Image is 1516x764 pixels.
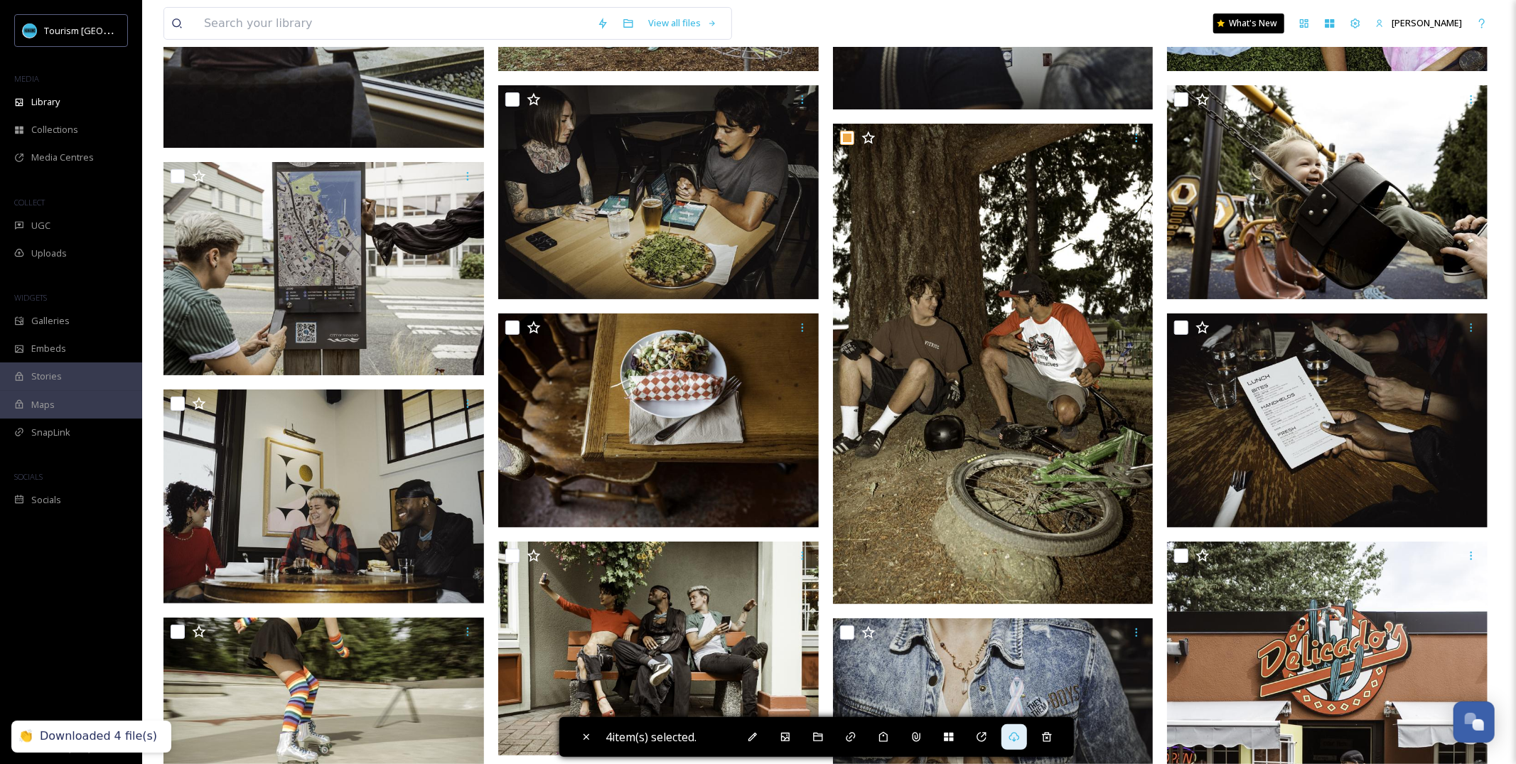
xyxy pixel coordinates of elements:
[14,471,43,482] span: SOCIALS
[31,370,62,383] span: Stories
[23,23,37,38] img: tourism_nanaimo_logo.jpeg
[14,197,45,208] span: COLLECT
[31,219,50,232] span: UGC
[31,426,70,439] span: SnapLink
[1453,701,1495,743] button: Open Chat
[163,162,484,376] img: TN Aug 2024 web 18.jpg
[197,8,590,39] input: Search your library
[498,542,819,755] img: TN Aug 2024 web 15.jpg
[641,9,724,37] a: View all files
[31,95,60,109] span: Library
[833,124,1154,604] img: TN Aug 2024 web 7.jpg
[1213,14,1284,33] a: What's New
[31,123,78,136] span: Collections
[31,151,94,164] span: Media Centres
[18,729,33,744] div: 👏
[31,493,61,507] span: Socials
[44,23,171,37] span: Tourism [GEOGRAPHIC_DATA]
[40,729,157,744] div: Downloaded 4 file(s)
[31,398,55,411] span: Maps
[31,314,70,328] span: Galleries
[498,313,819,527] img: TN Aug 2024 web 21.jpg
[14,292,47,303] span: WIDGETS
[606,729,697,745] span: 4 item(s) selected.
[1167,313,1488,527] img: TN Aug 2024 web 11.jpg
[163,389,484,603] img: TN Aug 2024 web 13.jpg
[31,342,66,355] span: Embeds
[498,85,819,299] img: TN Aug 2024 web 30.jpg
[1368,9,1469,37] a: [PERSON_NAME]
[1392,16,1462,29] span: [PERSON_NAME]
[1167,85,1488,299] img: TN Aug 2024 web 31.jpg
[31,247,67,260] span: Uploads
[14,73,39,84] span: MEDIA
